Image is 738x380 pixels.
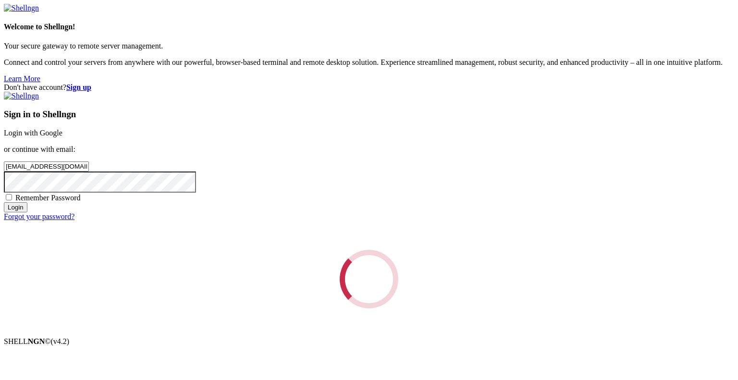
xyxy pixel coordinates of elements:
input: Email address [4,161,89,172]
h4: Welcome to Shellngn! [4,23,734,31]
a: Learn More [4,74,40,83]
img: Shellngn [4,92,39,100]
p: Your secure gateway to remote server management. [4,42,734,50]
p: or continue with email: [4,145,734,154]
div: Loading... [337,247,401,311]
span: SHELL © [4,337,69,345]
img: Shellngn [4,4,39,12]
a: Login with Google [4,129,62,137]
h3: Sign in to Shellngn [4,109,734,120]
p: Connect and control your servers from anywhere with our powerful, browser-based terminal and remo... [4,58,734,67]
input: Remember Password [6,194,12,200]
span: 4.2.0 [51,337,70,345]
a: Forgot your password? [4,212,74,221]
span: Remember Password [15,194,81,202]
div: Don't have account? [4,83,734,92]
input: Login [4,202,27,212]
a: Sign up [66,83,91,91]
b: NGN [28,337,45,345]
